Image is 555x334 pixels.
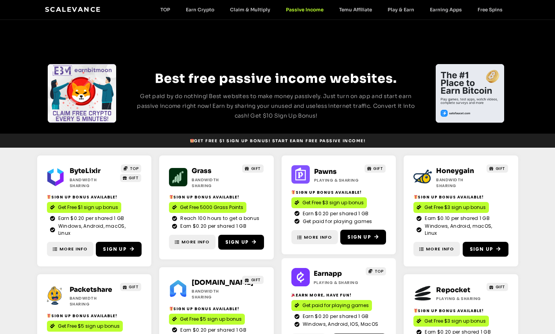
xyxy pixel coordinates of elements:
a: Claim & Multiply [222,7,278,13]
span: Get paid for playing games [302,302,369,309]
a: Scalevance [45,5,101,13]
a: Get Free $3 sign up bonus [291,197,367,208]
p: Get paid by do nothing! Best websites to make money passively. Just turn on app and start earn pa... [131,91,421,121]
nav: Menu [153,7,510,13]
h2: Bandwidth Sharing [70,295,117,307]
a: Play & Earn [380,7,422,13]
span: GIFT [251,166,261,171]
a: GIFT [487,164,508,173]
div: 1 / 4 [436,64,504,123]
span: Get Free $5 sign up bonus [180,316,242,323]
a: GIFT [120,174,142,182]
span: GIFT [496,284,505,290]
a: GIFT [120,283,142,291]
a: ByteLixir [70,167,101,175]
span: Get Free $3 sign up bonus [424,318,486,325]
a: Get Free $3 sign up bonus [413,202,489,213]
h2: Sign Up Bonus Available! [413,308,508,314]
img: 🎉 [291,293,295,297]
span: GIFT [251,277,261,283]
span: Get Free $3 sign up bonus [302,199,364,206]
a: TOP [366,267,386,275]
img: 🎁 [414,309,418,313]
img: 🎁 [190,139,194,143]
span: Earn $0.20 per shared 1 GB [301,210,369,217]
span: Earn $0.20 per shared 1 GB [301,313,369,320]
span: Get Free $1 sign up bonus! Start earn free passive income! [190,138,365,144]
a: Earning Apps [422,7,470,13]
span: Sign Up [103,246,126,253]
h2: Sign Up Bonus Available! [169,194,264,200]
span: More Info [59,246,88,252]
a: Earn Crypto [178,7,222,13]
h2: Playing & Sharing [314,280,362,286]
h2: Bandwidth Sharing [192,288,239,300]
h2: Best free passive income websites. [131,69,421,88]
a: GIFT [242,276,264,284]
a: TOP [121,164,141,173]
span: GIFT [129,175,138,181]
img: 🎁 [169,307,173,311]
span: TOP [375,268,384,274]
h2: Playing & Sharing [314,177,361,183]
span: Get Free $3 sign up bonus [424,204,486,211]
span: TOP [130,166,139,171]
a: Get Free $3 sign up bonus [413,316,489,327]
a: GIFT [365,164,386,173]
img: 🎁 [47,314,51,318]
img: 🎁 [291,190,295,194]
h2: Bandwidth Sharing [70,177,117,189]
a: Repocket [436,286,470,294]
a: GIFT [242,164,264,173]
a: Get paid for playing games [291,300,372,311]
span: Get Free $5 sign up bonus [58,323,120,330]
span: Get Free $1 sign up bonus [58,204,118,211]
a: TOP [153,7,178,13]
img: 🎁 [47,195,51,199]
span: GIFT [373,166,383,171]
span: GIFT [496,166,505,171]
a: [DOMAIN_NAME] [192,279,253,287]
img: 🎁 [169,195,173,199]
a: Grass [192,167,212,175]
span: Reach 100 hours to get a bonus [178,215,259,222]
a: Honeygain [436,167,474,175]
span: Earn $0.20 per shared 1 GB [56,215,124,222]
span: Sign Up [347,234,371,241]
a: Sign Up [218,235,264,250]
span: Earn $0.10 per shared 1 GB [423,215,490,222]
a: More Info [291,230,338,245]
a: Get Free $5 sign up bonus [169,314,245,325]
span: Earn $0.20 per shared 1 GB [178,327,246,334]
a: More Info [413,242,460,256]
span: Sign Up [225,239,249,246]
a: Sign Up [340,230,386,245]
h2: Sign Up Bonus Available! [169,306,264,312]
a: Earnapp [314,270,342,278]
a: Packetshare [70,286,112,294]
a: More Info [169,235,216,249]
div: 1 / 4 [48,64,116,123]
span: More Info [304,234,332,241]
span: Sign Up [470,246,493,253]
span: More Info [426,246,454,252]
div: Slides [48,64,116,123]
img: 🎁 [414,195,418,199]
a: Pawns [314,168,337,176]
a: GIFT [487,283,508,291]
h2: Sign Up Bonus Available! [413,194,508,200]
a: Temu Affiliate [331,7,380,13]
a: Get Free $5 sign up bonus [47,321,123,332]
a: Sign Up [463,242,508,257]
a: More Info [47,242,93,256]
a: Free Spins [470,7,510,13]
span: Earn $0.20 per shared 1 GB [178,223,246,230]
h2: Playing & Sharing [436,296,483,302]
h2: Sign Up Bonus Available! [291,189,386,195]
h2: Sign Up Bonus Available! [47,194,142,200]
div: Slides [436,64,504,123]
span: Windows, Android, macOS, Linux [56,223,138,237]
h2: Earn More, Have Fun! [291,292,386,298]
a: Passive Income [278,7,331,13]
h2: Sign Up Bonus Available! [47,313,142,319]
